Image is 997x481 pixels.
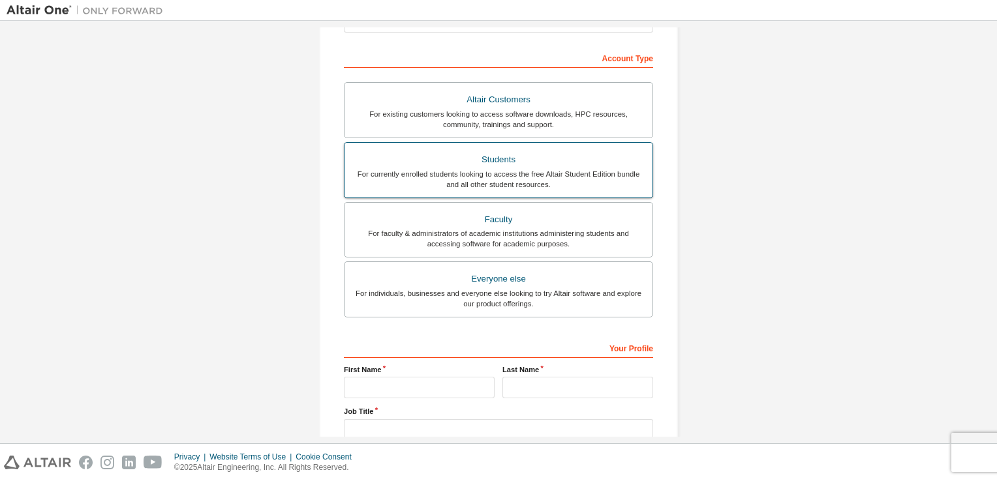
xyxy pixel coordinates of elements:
[352,228,645,249] div: For faculty & administrators of academic institutions administering students and accessing softwa...
[352,288,645,309] div: For individuals, businesses and everyone else looking to try Altair software and explore our prod...
[122,456,136,469] img: linkedin.svg
[344,337,653,358] div: Your Profile
[174,462,360,473] p: © 2025 Altair Engineering, Inc. All Rights Reserved.
[352,109,645,130] div: For existing customers looking to access software downloads, HPC resources, community, trainings ...
[502,364,653,375] label: Last Name
[4,456,71,469] img: altair_logo.svg
[344,47,653,68] div: Account Type
[296,452,359,462] div: Cookie Consent
[352,151,645,169] div: Students
[209,452,296,462] div: Website Terms of Use
[100,456,114,469] img: instagram.svg
[144,456,162,469] img: youtube.svg
[352,169,645,190] div: For currently enrolled students looking to access the free Altair Student Edition bundle and all ...
[352,91,645,109] div: Altair Customers
[79,456,93,469] img: facebook.svg
[352,270,645,288] div: Everyone else
[344,406,653,416] label: Job Title
[352,211,645,229] div: Faculty
[344,364,495,375] label: First Name
[7,4,170,17] img: Altair One
[174,452,209,462] div: Privacy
